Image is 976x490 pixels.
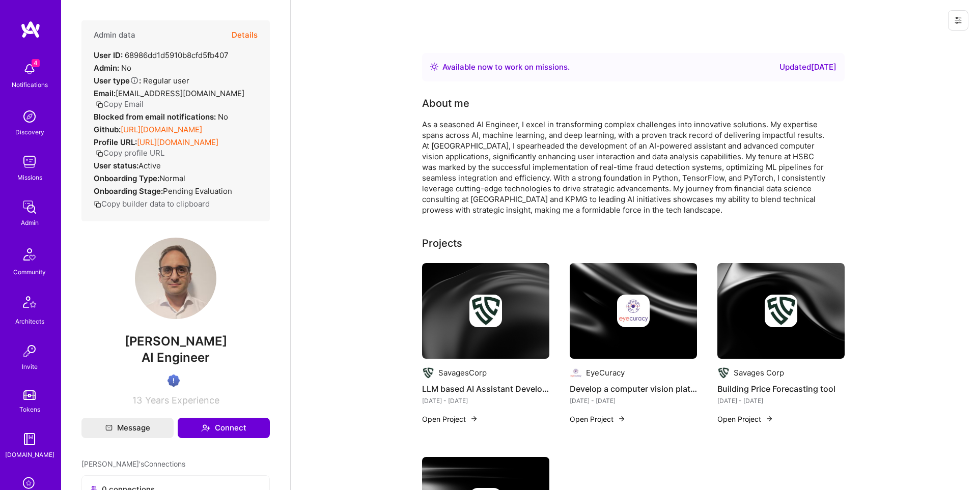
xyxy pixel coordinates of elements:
[422,382,549,395] h4: LLM based AI Assistant Development with MCP
[19,404,40,415] div: Tokens
[132,395,142,406] span: 13
[19,59,40,79] img: bell
[168,374,180,387] img: High Potential User
[15,316,44,327] div: Architects
[19,197,40,217] img: admin teamwork
[22,361,38,372] div: Invite
[734,367,784,378] div: Savages Corp
[19,341,40,361] img: Invite
[94,174,159,183] strong: Onboarding Type:
[21,217,39,228] div: Admin
[717,382,845,395] h4: Building Price Forecasting tool
[81,458,185,469] span: [PERSON_NAME]'s Connections
[94,198,210,209] button: Copy builder data to clipboard
[201,423,210,433] i: icon Connect
[94,111,228,122] div: No
[94,89,116,98] strong: Email:
[81,418,174,438] button: Message
[17,172,42,183] div: Missions
[717,367,730,379] img: Company logo
[96,101,103,108] i: icon Copy
[438,367,487,378] div: SavagesCorp
[94,50,229,61] div: 68986dd1d5910b8cfd5fb407
[765,415,773,423] img: arrow-right
[19,429,40,449] img: guide book
[163,186,232,196] span: Pending Evaluation
[159,174,185,183] span: normal
[617,295,650,327] img: Company logo
[422,119,829,215] div: As a seasoned AI Engineer, I excel in transforming complex challenges into innovative solutions. ...
[17,242,42,267] img: Community
[17,292,42,316] img: Architects
[81,334,270,349] span: [PERSON_NAME]
[32,59,40,67] span: 4
[422,395,549,406] div: [DATE] - [DATE]
[94,31,135,40] h4: Admin data
[94,186,163,196] strong: Onboarding Stage:
[422,236,462,251] div: Projects
[135,238,216,319] img: User Avatar
[717,414,773,424] button: Open Project
[23,390,36,400] img: tokens
[19,106,40,127] img: discovery
[765,295,797,327] img: Company logo
[570,382,697,395] h4: Develop a computer vision platform for eye movement analysis
[130,76,139,85] i: Help
[94,125,121,134] strong: Github:
[94,76,141,85] strong: User type :
[442,61,570,73] div: Available now to work on missions .
[422,96,469,111] div: About me
[570,367,582,379] img: Company logo
[145,395,219,406] span: Years Experience
[94,137,137,147] strong: Profile URL:
[570,263,697,359] img: cover
[19,152,40,172] img: teamwork
[422,263,549,359] img: cover
[779,61,836,73] div: Updated [DATE]
[116,89,244,98] span: [EMAIL_ADDRESS][DOMAIN_NAME]
[586,367,625,378] div: EyeCuracy
[422,367,434,379] img: Company logo
[717,263,845,359] img: cover
[105,424,113,431] i: icon Mail
[137,137,218,147] a: [URL][DOMAIN_NAME]
[94,75,189,86] div: Regular user
[5,449,54,460] div: [DOMAIN_NAME]
[618,415,626,423] img: arrow-right
[15,127,44,137] div: Discovery
[20,20,41,39] img: logo
[94,63,131,73] div: No
[469,295,502,327] img: Company logo
[470,415,478,423] img: arrow-right
[96,148,164,158] button: Copy profile URL
[94,63,119,73] strong: Admin:
[178,418,270,438] button: Connect
[138,161,161,170] span: Active
[13,267,46,277] div: Community
[570,395,697,406] div: [DATE] - [DATE]
[94,50,123,60] strong: User ID:
[570,414,626,424] button: Open Project
[94,161,138,170] strong: User status:
[142,350,210,365] span: AI Engineer
[12,79,48,90] div: Notifications
[121,125,202,134] a: [URL][DOMAIN_NAME]
[94,200,101,208] i: icon Copy
[232,20,258,50] button: Details
[96,99,144,109] button: Copy Email
[717,395,845,406] div: [DATE] - [DATE]
[96,150,103,157] i: icon Copy
[430,63,438,71] img: Availability
[422,414,478,424] button: Open Project
[94,112,218,122] strong: Blocked from email notifications:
